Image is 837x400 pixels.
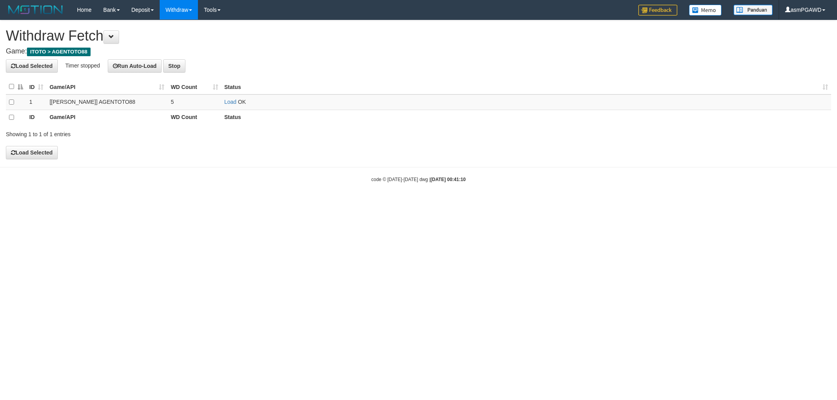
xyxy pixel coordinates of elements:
td: 1 [26,94,46,110]
th: Game/API: activate to sort column ascending [46,79,167,94]
span: OK [238,99,246,105]
th: WD Count [167,110,221,125]
span: Timer stopped [65,62,100,68]
button: Stop [163,59,185,73]
h4: Game: [6,48,831,55]
h1: Withdraw Fetch [6,28,831,44]
a: Load [224,99,237,105]
button: Run Auto-Load [108,59,162,73]
th: ID [26,110,46,125]
img: panduan.png [734,5,773,15]
th: Status: activate to sort column ascending [221,79,832,94]
span: ITOTO > AGENTOTO88 [27,48,91,56]
th: Game/API [46,110,167,125]
img: Button%20Memo.svg [689,5,722,16]
strong: [DATE] 00:41:10 [431,177,466,182]
th: ID: activate to sort column ascending [26,79,46,94]
th: WD Count: activate to sort column ascending [167,79,221,94]
div: Showing 1 to 1 of 1 entries [6,127,343,138]
img: MOTION_logo.png [6,4,65,16]
td: [[PERSON_NAME]] AGENTOTO88 [46,94,167,110]
button: Load Selected [6,59,58,73]
th: Status [221,110,832,125]
img: Feedback.jpg [638,5,677,16]
small: code © [DATE]-[DATE] dwg | [371,177,466,182]
span: 5 [171,99,174,105]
